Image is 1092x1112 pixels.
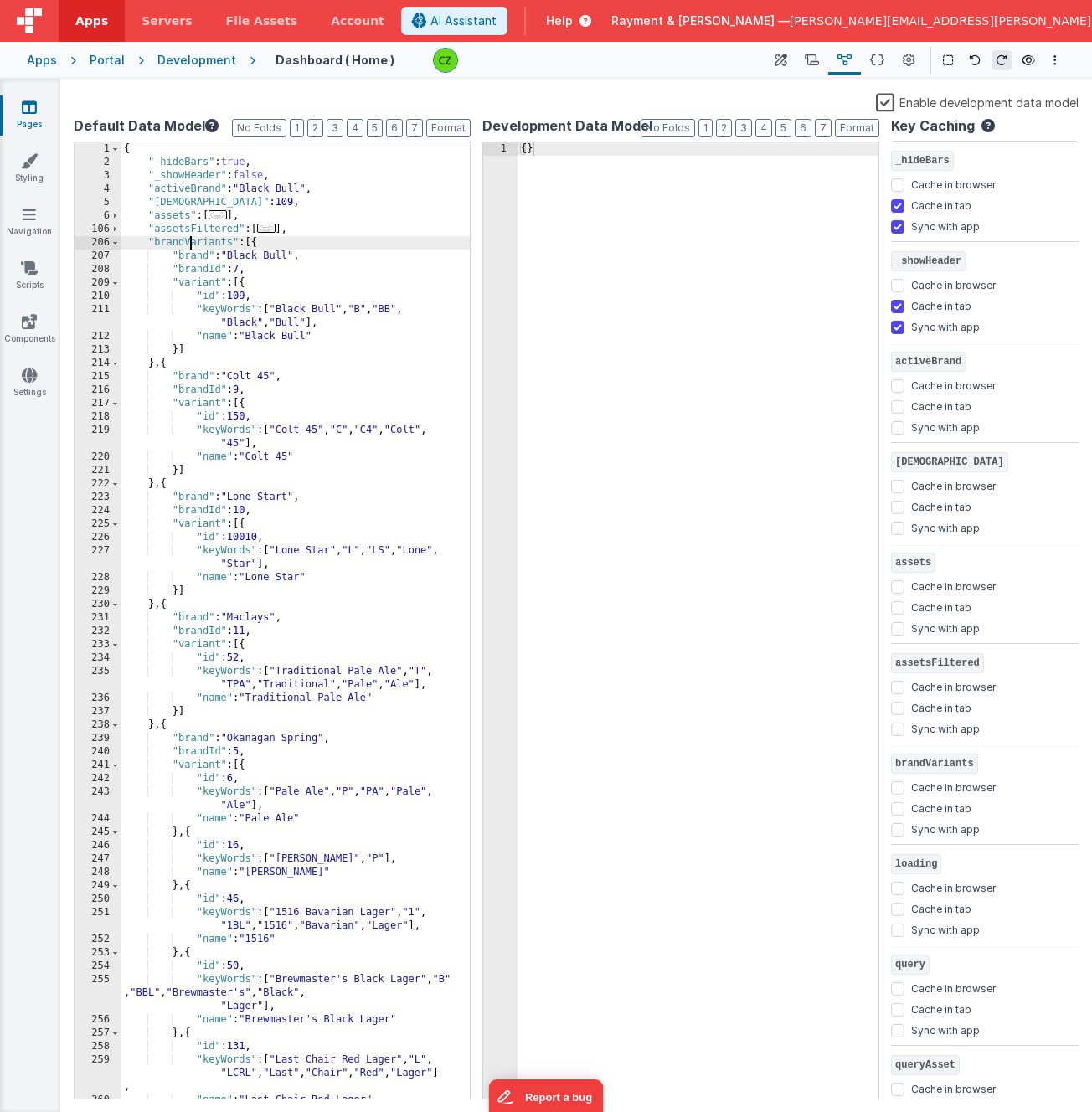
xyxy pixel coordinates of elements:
div: 209 [75,276,121,290]
div: 229 [75,584,121,598]
div: 235 [75,665,121,692]
div: 258 [75,1040,121,1053]
button: 6 [795,119,811,137]
label: Cache in browser [911,677,996,694]
div: Apps [27,52,57,69]
div: 230 [75,598,121,611]
div: 241 [75,759,121,772]
div: 226 [75,531,121,544]
button: Format [835,119,879,137]
div: Development [157,52,236,69]
label: Cache in browser [911,476,996,493]
div: 254 [75,960,121,973]
button: 3 [327,119,343,137]
label: Sync with app [911,920,980,937]
div: Portal [90,52,125,69]
h4: Dashboard ( Home ) [276,54,394,66]
div: 219 [75,424,121,450]
div: 228 [75,571,121,584]
span: ... [257,224,276,233]
label: Cache in tab [911,899,971,916]
div: 233 [75,638,121,651]
span: Help [546,13,573,29]
div: 238 [75,718,121,732]
label: Cache in browser [911,778,996,795]
label: Cache in browser [911,1079,996,1096]
label: Sync with app [911,518,980,535]
span: Apps [75,13,108,29]
label: Sync with app [911,1021,980,1037]
div: 257 [75,1027,121,1040]
div: 237 [75,705,121,718]
div: 207 [75,250,121,263]
div: 231 [75,611,121,625]
label: Cache in tab [911,799,971,816]
div: 246 [75,839,121,852]
button: 4 [755,119,772,137]
div: 1 [483,142,518,156]
div: 213 [75,343,121,357]
div: 211 [75,303,121,330]
label: Sync with app [911,719,980,736]
label: Cache in tab [911,698,971,715]
span: AI Assistant [430,13,497,29]
span: assets [891,553,935,573]
span: _showHeader [891,251,966,271]
label: Sync with app [911,217,980,234]
div: 221 [75,464,121,477]
div: 245 [75,826,121,839]
div: 256 [75,1013,121,1027]
div: 210 [75,290,121,303]
div: 260 [75,1094,121,1107]
label: Cache in browser [911,376,996,393]
img: b4a104e37d07c2bfba7c0e0e4a273d04 [434,49,457,72]
div: 250 [75,893,121,906]
button: 5 [367,119,383,137]
span: Servers [142,13,192,29]
label: Cache in tab [911,397,971,414]
button: 4 [347,119,363,137]
div: 251 [75,906,121,933]
span: loading [891,854,941,874]
label: Cache in browser [911,275,996,292]
label: Cache in tab [911,497,971,514]
button: AI Assistant [401,7,507,35]
label: Enable development data model [876,92,1079,111]
span: brandVariants [891,754,978,774]
button: 6 [386,119,403,137]
div: 225 [75,517,121,531]
div: 6 [75,209,121,223]
span: _hideBars [891,151,954,171]
button: 7 [406,119,423,137]
label: Cache in browser [911,577,996,594]
h4: Key Caching [891,119,975,134]
div: 243 [75,785,121,812]
label: Cache in browser [911,175,996,192]
label: Sync with app [911,418,980,435]
button: 1 [290,119,304,137]
div: 220 [75,450,121,464]
div: 232 [75,625,121,638]
div: 2 [75,156,121,169]
div: 240 [75,745,121,759]
div: 106 [75,223,121,236]
div: 253 [75,946,121,960]
div: 259 [75,1053,121,1094]
span: [DEMOGRAPHIC_DATA] [891,452,1008,472]
label: Sync with app [911,820,980,837]
div: 4 [75,183,121,196]
div: 216 [75,384,121,397]
div: 234 [75,651,121,665]
label: Sync with app [911,317,980,334]
div: 3 [75,169,121,183]
div: 255 [75,973,121,1013]
div: 1 [75,142,121,156]
span: ... [209,210,227,219]
button: Default Data Model [74,116,219,136]
div: 236 [75,692,121,705]
div: 215 [75,370,121,384]
div: 227 [75,544,121,571]
span: query [891,955,930,975]
div: 5 [75,196,121,209]
div: 244 [75,812,121,826]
